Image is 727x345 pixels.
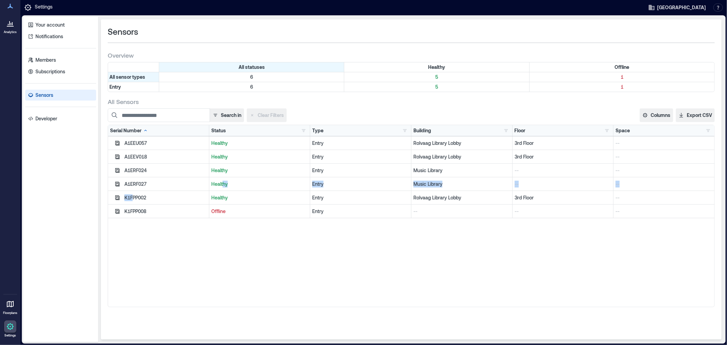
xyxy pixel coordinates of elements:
p: Developer [35,115,57,122]
div: Filter by Type: Entry & Status: Offline [530,82,714,92]
button: Search in [210,108,244,122]
div: A1ERF024 [124,167,207,174]
p: Healthy [211,167,308,174]
p: Floorplans [3,311,17,315]
p: Notifications [35,33,63,40]
p: -- [515,181,611,187]
p: Sensors [35,92,53,99]
p: Offline [211,208,308,215]
div: All statuses [159,62,344,72]
div: Building [413,127,431,134]
p: -- [515,167,611,174]
a: Analytics [2,15,19,36]
p: Subscriptions [35,68,65,75]
p: Healthy [211,140,308,147]
a: Developer [25,113,96,124]
p: Your account [35,21,65,28]
p: -- [616,181,712,187]
p: Music Library [413,167,510,174]
a: Notifications [25,31,96,42]
div: Filter by Status: Offline [530,62,714,72]
button: Clear Filters [247,108,287,122]
span: Overview [108,51,134,59]
a: Members [25,55,96,65]
p: -- [413,208,510,215]
div: K1FPP008 [124,208,207,215]
div: Floor [515,127,526,134]
p: -- [616,153,712,160]
p: 3rd Floor [515,140,611,147]
p: 5 [346,74,528,80]
a: Settings [2,318,18,340]
p: Healthy [211,153,308,160]
span: Sensors [108,26,138,37]
button: Columns [640,108,673,122]
p: 1 [531,74,713,80]
p: 6 [161,74,343,80]
p: -- [616,194,712,201]
div: Entry [312,194,409,201]
div: Filter by Type: Entry & Status: Healthy [344,82,529,92]
p: -- [616,208,712,215]
div: A1EEU057 [124,140,207,147]
div: Status [211,127,226,134]
div: Entry [312,208,409,215]
p: Settings [4,333,16,337]
p: 5 [346,84,528,90]
div: Entry [312,181,409,187]
div: Filter by Type: Entry [108,82,159,92]
div: Entry [312,140,409,147]
p: -- [616,167,712,174]
div: Space [616,127,630,134]
p: 3rd Floor [515,153,611,160]
p: Settings [35,3,52,12]
div: Type [312,127,323,134]
div: Serial Number [110,127,148,134]
p: 1 [531,84,713,90]
span: [GEOGRAPHIC_DATA] [657,4,706,11]
p: Healthy [211,181,308,187]
button: Export CSV [676,108,715,122]
div: K1FPP002 [124,194,207,201]
div: All sensor types [108,72,159,82]
a: Subscriptions [25,66,96,77]
a: Your account [25,19,96,30]
a: Floorplans [1,296,19,317]
div: Entry [312,153,409,160]
p: 6 [161,84,343,90]
p: Healthy [211,194,308,201]
p: Rolvaag Library Lobby [413,153,510,160]
p: -- [515,208,611,215]
p: 3rd Floor [515,194,611,201]
div: A1EEV018 [124,153,207,160]
p: Analytics [4,30,17,34]
p: Rolvaag Library Lobby [413,140,510,147]
div: Entry [312,167,409,174]
div: A1ERF027 [124,181,207,187]
p: Rolvaag Library Lobby [413,194,510,201]
a: Sensors [25,90,96,101]
p: -- [616,140,712,147]
span: All Sensors [108,97,139,106]
div: Filter by Status: Healthy [344,62,529,72]
p: Music Library [413,181,510,187]
p: Members [35,57,56,63]
button: [GEOGRAPHIC_DATA] [646,2,708,13]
